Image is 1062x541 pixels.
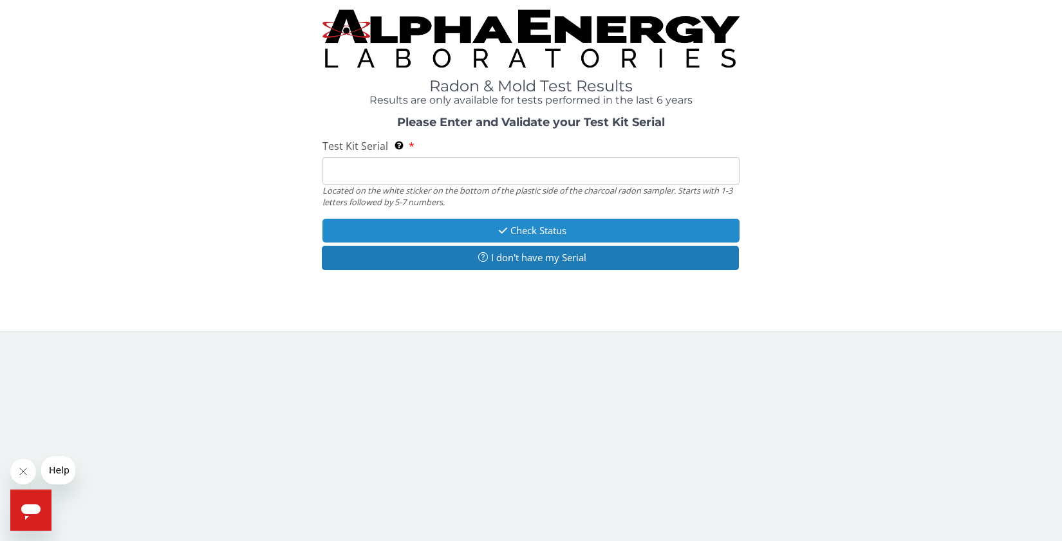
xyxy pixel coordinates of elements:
iframe: Close message [10,459,36,484]
button: Check Status [322,219,740,243]
iframe: Message from company [41,456,75,484]
img: TightCrop.jpg [322,10,740,68]
iframe: Button to launch messaging window [10,490,51,531]
h4: Results are only available for tests performed in the last 6 years [322,95,740,106]
h1: Radon & Mold Test Results [322,78,740,95]
span: Test Kit Serial [322,139,388,153]
strong: Please Enter and Validate your Test Kit Serial [397,115,665,129]
button: I don't have my Serial [322,246,739,270]
div: Located on the white sticker on the bottom of the plastic side of the charcoal radon sampler. Sta... [322,185,740,208]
